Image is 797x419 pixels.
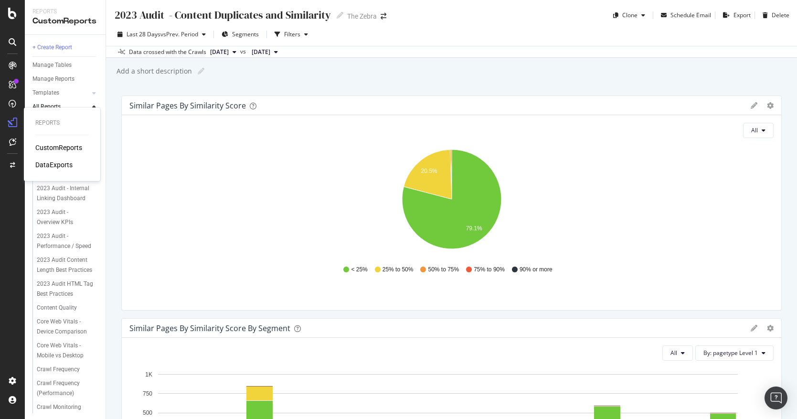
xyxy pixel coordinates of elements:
text: 750 [143,390,152,397]
text: 79.1% [466,225,482,232]
span: Last 28 Days [127,30,160,38]
div: Similar Pages By Similarity ScoregeargearAllA chart.< 25%25% to 50%50% to 75%75% to 90%90% or more [121,96,782,311]
a: 2023 Audit - Overview KPIs [37,207,99,227]
span: 25% to 50% [383,266,414,274]
button: Export [719,8,751,23]
div: Reports [35,119,89,127]
div: 2023 Audit - Performance / Speed [37,231,93,251]
button: By: pagetype Level 1 [695,345,774,361]
a: Templates [32,88,89,98]
svg: A chart. [129,146,774,257]
div: Clone [622,11,638,19]
span: All [670,349,677,357]
span: Segments [232,30,259,38]
text: 1K [145,371,152,378]
div: Core Web Vitals - Mobile vs Desktop [37,341,93,361]
div: Export [733,11,751,19]
div: CustomReports [32,16,98,27]
div: 2023 Audit - Internal Linking Dashboard [37,183,94,204]
div: Data crossed with the Crawls [129,48,206,56]
div: Schedule Email [670,11,711,19]
div: Crawl Frequency (Performance) [37,378,92,398]
div: Content Quality [37,303,77,313]
text: 20.5% [421,168,437,174]
button: Schedule Email [657,8,711,23]
a: 2023 Audit - Internal Linking Dashboard [37,183,99,204]
a: 2023 Audit - Performance / Speed [37,231,99,251]
a: CustomReports [35,143,82,152]
span: 75% to 90% [474,266,505,274]
div: Add a short description [116,66,192,76]
button: Delete [759,8,789,23]
a: Crawl Monitoring [37,402,99,412]
a: Crawl Frequency [37,365,99,375]
a: 2023 Audit HTML Tag Best Practices [37,279,99,299]
button: Segments [218,27,263,42]
span: 90% or more [520,266,553,274]
div: Similar Pages By Similarity Score by Segment [129,323,290,333]
div: arrow-right-arrow-left [381,13,386,20]
div: Filters [284,30,300,38]
button: Filters [271,27,312,42]
div: Core Web Vitals - Device Comparison [37,317,93,337]
div: The Zebra [347,11,377,21]
div: Delete [772,11,789,19]
button: [DATE] [248,46,282,58]
button: Clone [609,8,649,23]
i: Edit report name [198,68,204,75]
a: 2023 Audit Content Length Best Practices [37,255,99,275]
span: 2025 Jul. 25th [252,48,270,56]
div: gear [767,102,774,109]
div: 2023 Audit HTML Tag Best Practices [37,279,93,299]
div: + Create Report [32,43,72,53]
i: Edit report name [337,12,343,19]
a: Content Quality [37,303,99,313]
div: 2023 Audit - Content Duplicates and Similarity [114,8,331,22]
div: Open Intercom Messenger [765,387,787,409]
text: 500 [143,409,152,416]
span: vs [240,47,248,56]
button: Last 28 DaysvsPrev. Period [114,27,210,42]
div: Crawl Monitoring [37,402,81,412]
a: Core Web Vitals - Mobile vs Desktop [37,341,99,361]
div: 2023 Audit - Overview KPIs [37,207,91,227]
div: Reports [32,8,98,16]
div: gear [767,325,774,332]
button: All [743,123,774,138]
div: 2023 Audit Content Length Best Practices [37,255,94,275]
a: DataExports [35,160,73,170]
button: All [662,345,693,361]
div: All Reports [32,102,61,112]
div: Similar Pages By Similarity Score [129,101,246,110]
div: Manage Reports [32,74,74,84]
a: Manage Tables [32,60,99,70]
span: 2025 Aug. 22nd [210,48,229,56]
span: All [751,126,758,134]
span: < 25% [351,266,367,274]
span: vs Prev. Period [160,30,198,38]
div: Manage Tables [32,60,72,70]
a: Manage Reports [32,74,99,84]
a: Core Web Vitals - Device Comparison [37,317,99,337]
a: Crawl Frequency (Performance) [37,378,99,398]
div: Templates [32,88,59,98]
span: 50% to 75% [428,266,459,274]
span: By: pagetype Level 1 [703,349,758,357]
a: + Create Report [32,43,99,53]
button: [DATE] [206,46,240,58]
div: Crawl Frequency [37,365,80,375]
a: All Reports [32,102,89,112]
